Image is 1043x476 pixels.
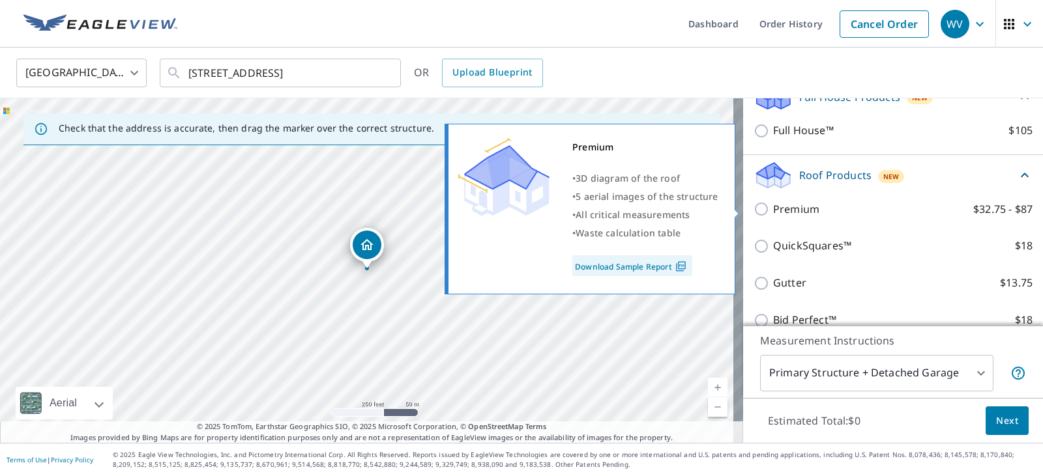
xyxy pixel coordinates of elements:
[708,378,727,397] a: Current Level 17, Zoom In
[973,201,1033,217] p: $32.75 - $87
[452,64,532,81] span: Upload Blueprint
[799,167,872,183] p: Roof Products
[883,171,900,182] span: New
[773,238,851,254] p: QuickSquares™
[7,456,93,464] p: |
[572,206,718,224] div: •
[572,188,718,206] div: •
[23,14,177,34] img: EV Logo
[996,413,1018,429] span: Next
[773,275,806,291] p: Gutter
[188,55,374,91] input: Search by address or latitude-longitude
[754,160,1033,191] div: Roof ProductsNew
[986,406,1029,436] button: Next
[572,224,718,242] div: •
[458,138,550,216] img: Premium
[46,387,81,419] div: Aerial
[576,190,718,203] span: 5 aerial images of the structure
[912,92,928,103] span: New
[941,10,969,38] div: WV
[7,455,47,464] a: Terms of Use
[442,59,542,87] a: Upload Blueprint
[760,333,1026,348] p: Measurement Instructions
[350,228,384,268] div: Dropped pin, building 1, Residential property, 1048 Algonquin Rd Norfolk, VA 23505
[1008,122,1033,139] p: $105
[1015,312,1033,328] p: $18
[773,312,836,328] p: Bid Perfect™
[773,201,819,217] p: Premium
[1000,275,1033,291] p: $13.75
[197,421,547,432] span: © 2025 TomTom, Earthstar Geographics SIO, © 2025 Microsoft Corporation, ©
[468,421,523,431] a: OpenStreetMap
[708,397,727,417] a: Current Level 17, Zoom Out
[576,172,680,184] span: 3D diagram of the roof
[51,455,93,464] a: Privacy Policy
[16,387,113,419] div: Aerial
[840,10,929,38] a: Cancel Order
[576,227,681,239] span: Waste calculation table
[1015,238,1033,254] p: $18
[572,169,718,188] div: •
[525,421,547,431] a: Terms
[59,122,434,134] p: Check that the address is accurate, then drag the marker over the correct structure.
[572,138,718,156] div: Premium
[572,255,692,276] a: Download Sample Report
[16,55,147,91] div: [GEOGRAPHIC_DATA]
[773,122,834,139] p: Full House™
[1010,365,1026,381] span: Your report will include the primary structure and a detached garage if one exists.
[113,450,1036,469] p: © 2025 Eagle View Technologies, Inc. and Pictometry International Corp. All Rights Reserved. Repo...
[414,59,543,87] div: OR
[672,260,690,272] img: Pdf Icon
[757,406,871,435] p: Estimated Total: $0
[576,208,690,221] span: All critical measurements
[760,355,993,391] div: Primary Structure + Detached Garage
